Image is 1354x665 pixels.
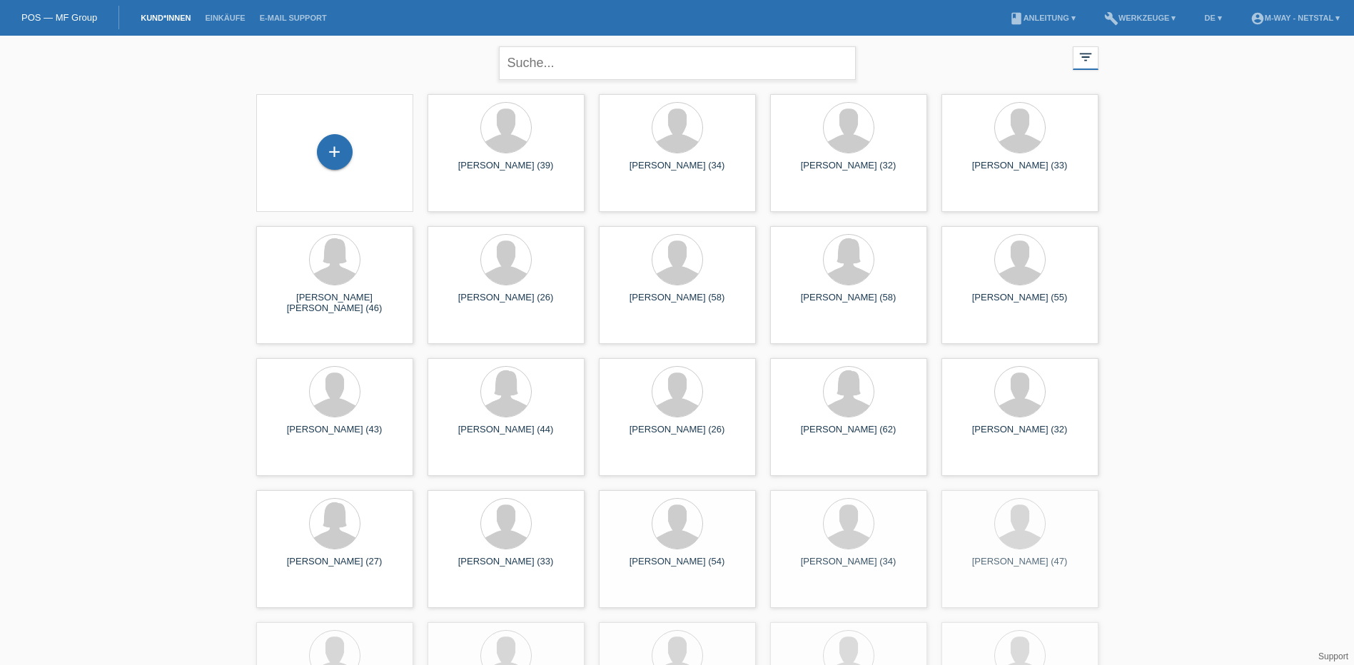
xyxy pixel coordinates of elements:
[953,556,1087,579] div: [PERSON_NAME] (47)
[610,424,744,447] div: [PERSON_NAME] (26)
[499,46,856,80] input: Suche...
[439,160,573,183] div: [PERSON_NAME] (39)
[1251,11,1265,26] i: account_circle
[439,556,573,579] div: [PERSON_NAME] (33)
[253,14,334,22] a: E-Mail Support
[1078,49,1093,65] i: filter_list
[953,292,1087,315] div: [PERSON_NAME] (55)
[268,292,402,315] div: [PERSON_NAME] [PERSON_NAME] (46)
[953,424,1087,447] div: [PERSON_NAME] (32)
[610,160,744,183] div: [PERSON_NAME] (34)
[133,14,198,22] a: Kund*innen
[610,292,744,315] div: [PERSON_NAME] (58)
[198,14,252,22] a: Einkäufe
[782,160,916,183] div: [PERSON_NAME] (32)
[782,292,916,315] div: [PERSON_NAME] (58)
[21,12,97,23] a: POS — MF Group
[1197,14,1228,22] a: DE ▾
[439,424,573,447] div: [PERSON_NAME] (44)
[610,556,744,579] div: [PERSON_NAME] (54)
[1243,14,1347,22] a: account_circlem-way - Netstal ▾
[782,556,916,579] div: [PERSON_NAME] (34)
[439,292,573,315] div: [PERSON_NAME] (26)
[318,140,352,164] div: Kund*in hinzufügen
[268,424,402,447] div: [PERSON_NAME] (43)
[1104,11,1118,26] i: build
[1009,11,1024,26] i: book
[1097,14,1183,22] a: buildWerkzeuge ▾
[1318,651,1348,661] a: Support
[953,160,1087,183] div: [PERSON_NAME] (33)
[268,556,402,579] div: [PERSON_NAME] (27)
[1002,14,1083,22] a: bookAnleitung ▾
[782,424,916,447] div: [PERSON_NAME] (62)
